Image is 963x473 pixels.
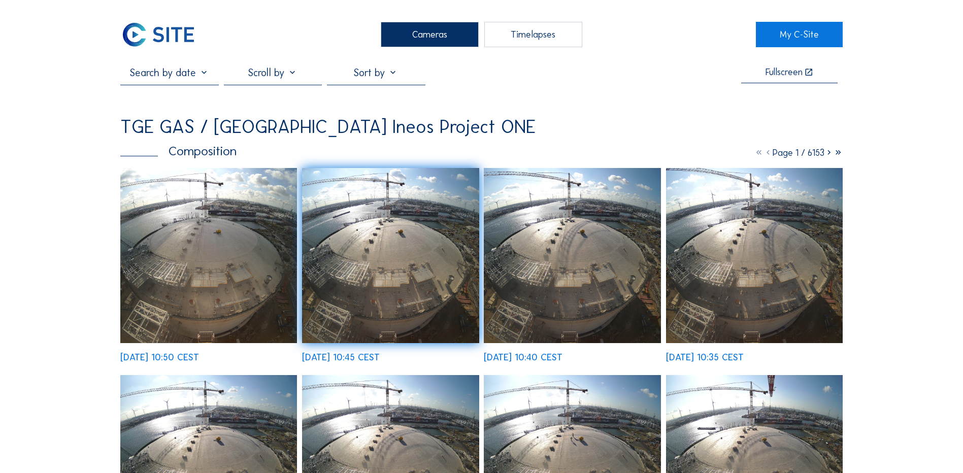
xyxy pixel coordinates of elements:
[120,353,199,362] div: [DATE] 10:50 CEST
[756,22,843,47] a: My C-Site
[120,66,218,79] input: Search by date 󰅀
[381,22,479,47] div: Cameras
[120,168,297,343] img: image_53009499
[484,353,562,362] div: [DATE] 10:40 CEST
[484,168,660,343] img: image_53009153
[773,147,824,158] span: Page 1 / 6153
[666,353,744,362] div: [DATE] 10:35 CEST
[302,353,380,362] div: [DATE] 10:45 CEST
[120,22,196,47] img: C-SITE Logo
[120,145,237,157] div: Composition
[666,168,843,343] img: image_53009091
[484,22,582,47] div: Timelapses
[120,118,536,136] div: TGE GAS / [GEOGRAPHIC_DATA] Ineos Project ONE
[120,22,207,47] a: C-SITE Logo
[766,67,803,77] div: Fullscreen
[302,168,479,343] img: image_53009319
